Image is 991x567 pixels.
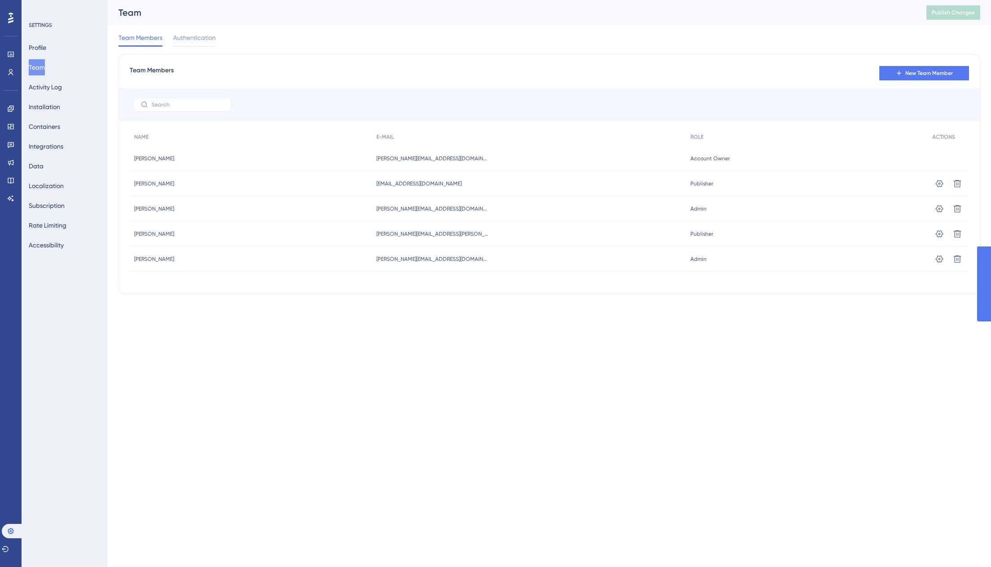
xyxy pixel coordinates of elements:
span: [PERSON_NAME] [134,155,174,162]
span: NAME [134,133,148,141]
input: Search [152,101,224,108]
button: Rate Limiting [29,217,66,233]
span: [PERSON_NAME] [134,255,174,263]
span: Publish Changes [932,9,975,16]
span: Admin [690,205,707,212]
div: Team [118,6,904,19]
span: [PERSON_NAME] [134,180,174,187]
div: SETTINGS [29,22,101,29]
span: Publisher [690,180,713,187]
span: ROLE [690,133,703,141]
span: Team Members [130,65,174,81]
span: [PERSON_NAME][EMAIL_ADDRESS][DOMAIN_NAME] [376,155,489,162]
button: Activity Log [29,79,62,95]
span: [EMAIL_ADDRESS][DOMAIN_NAME] [376,180,462,187]
span: Authentication [173,32,216,43]
button: Integrations [29,138,63,154]
span: Team Members [118,32,162,43]
span: [PERSON_NAME] [134,205,174,212]
span: Account Owner [690,155,730,162]
button: Containers [29,119,60,135]
button: Team [29,59,45,75]
button: Localization [29,178,64,194]
span: [PERSON_NAME][EMAIL_ADDRESS][PERSON_NAME][DOMAIN_NAME] [376,230,489,237]
iframe: UserGuiding AI Assistant Launcher [953,532,980,558]
span: Admin [690,255,707,263]
span: ACTIONS [932,133,955,141]
span: [PERSON_NAME][EMAIL_ADDRESS][DOMAIN_NAME] [376,205,489,212]
button: Subscription [29,198,65,214]
button: Accessibility [29,237,64,253]
button: Publish Changes [926,5,980,20]
button: Data [29,158,44,174]
button: Installation [29,99,60,115]
span: Publisher [690,230,713,237]
span: [PERSON_NAME][EMAIL_ADDRESS][DOMAIN_NAME] [376,255,489,263]
span: E-MAIL [376,133,394,141]
button: Profile [29,40,46,56]
span: New Team Member [905,70,953,77]
span: [PERSON_NAME] [134,230,174,237]
button: New Team Member [879,66,969,80]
